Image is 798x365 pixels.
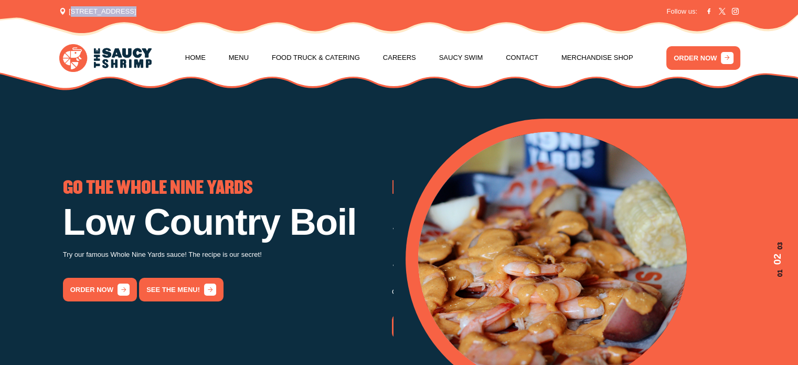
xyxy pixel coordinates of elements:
span: 03 [770,242,785,249]
span: 01 [770,269,785,277]
span: GO THE WHOLE NINE YARDS [63,180,253,197]
a: Home [185,38,206,78]
img: logo [59,44,152,72]
a: Merchandise Shop [561,38,633,78]
a: Menu [229,38,249,78]
span: Follow us: [666,6,697,17]
h1: Sizzling Savory Seafood [392,204,721,278]
a: Contact [506,38,538,78]
h1: Low Country Boil [63,204,392,241]
p: Try our famous Whole Nine Yards sauce! The recipe is our secret! [63,249,392,261]
div: 2 / 3 [63,180,392,301]
span: [STREET_ADDRESS] [59,6,136,17]
span: LOW COUNTRY BOIL [392,180,530,197]
a: See the menu! [139,278,224,301]
a: ORDER NOW [666,46,740,70]
p: Come and try a taste of Statesboro's oldest Low Country Boil restaurant! [392,286,721,298]
a: order now [63,278,137,301]
a: Careers [383,38,416,78]
span: 02 [770,254,785,265]
a: Food Truck & Catering [272,38,360,78]
div: 3 / 3 [392,180,721,338]
a: Saucy Swim [439,38,483,78]
a: order now [392,315,466,338]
